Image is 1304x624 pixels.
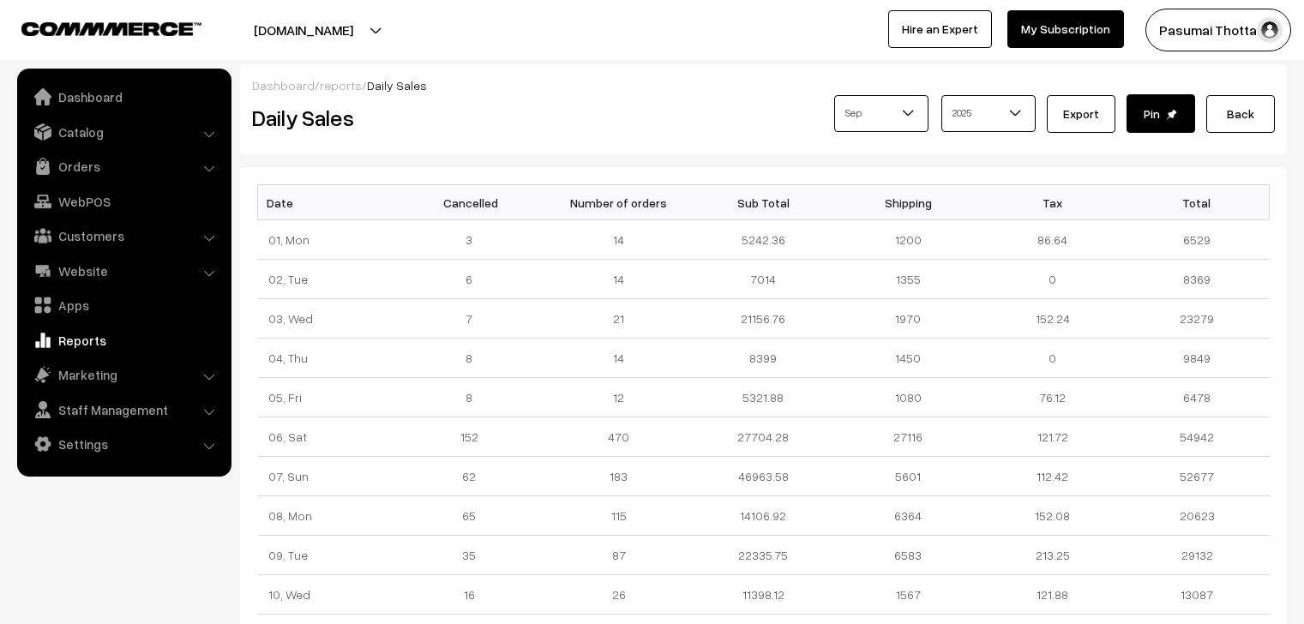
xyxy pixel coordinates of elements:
[836,299,981,339] td: 1970
[1125,575,1270,615] td: 13087
[691,417,836,457] td: 27704.28
[691,536,836,575] td: 22335.75
[691,575,836,615] td: 11398.12
[547,185,692,220] th: Number of orders
[21,255,225,286] a: Website
[1127,94,1195,133] button: Pin
[547,339,692,378] td: 14
[980,260,1125,299] td: 0
[402,299,547,339] td: 7
[835,98,928,128] span: Sep
[691,496,836,536] td: 14106.92
[402,536,547,575] td: 35
[980,220,1125,260] td: 86.64
[252,78,315,93] a: Dashboard
[888,10,992,48] a: Hire an Expert
[21,359,225,390] a: Marketing
[1257,17,1283,43] img: user
[980,299,1125,339] td: 152.24
[258,185,403,220] th: Date
[21,151,225,182] a: Orders
[1125,378,1270,417] td: 6478
[402,457,547,496] td: 62
[402,339,547,378] td: 8
[547,575,692,615] td: 26
[836,417,981,457] td: 27116
[547,457,692,496] td: 183
[21,17,171,38] a: COMMMERCE
[980,496,1125,536] td: 152.08
[691,339,836,378] td: 8399
[258,575,403,615] td: 10, Wed
[258,457,403,496] td: 07, Sun
[258,417,403,457] td: 06, Sat
[691,260,836,299] td: 7014
[402,260,547,299] td: 6
[21,186,225,217] a: WebPOS
[320,78,362,93] a: reports
[21,290,225,321] a: Apps
[691,185,836,220] th: Sub Total
[1145,9,1291,51] button: Pasumai Thotta…
[941,95,1036,132] span: 2025
[980,417,1125,457] td: 121.72
[194,9,413,51] button: [DOMAIN_NAME]
[547,536,692,575] td: 87
[980,185,1125,220] th: Tax
[258,378,403,417] td: 05, Fri
[836,457,981,496] td: 5601
[258,496,403,536] td: 08, Mon
[834,95,928,132] span: Sep
[980,339,1125,378] td: 0
[258,220,403,260] td: 01, Mon
[836,220,981,260] td: 1200
[836,378,981,417] td: 1080
[547,220,692,260] td: 14
[942,98,1035,128] span: 2025
[836,496,981,536] td: 6364
[691,220,836,260] td: 5242.36
[252,76,1275,94] div: / /
[21,394,225,425] a: Staff Management
[258,299,403,339] td: 03, Wed
[547,378,692,417] td: 12
[547,417,692,457] td: 470
[836,339,981,378] td: 1450
[836,185,981,220] th: Shipping
[367,78,427,93] span: Daily Sales
[21,81,225,112] a: Dashboard
[1125,536,1270,575] td: 29132
[402,185,547,220] th: Cancelled
[691,378,836,417] td: 5321.88
[836,575,981,615] td: 1567
[21,22,201,35] img: COMMMERCE
[258,339,403,378] td: 04, Thu
[1125,299,1270,339] td: 23279
[252,105,576,131] h2: Daily Sales
[402,496,547,536] td: 65
[402,575,547,615] td: 16
[836,536,981,575] td: 6583
[980,378,1125,417] td: 76.12
[547,299,692,339] td: 21
[1125,220,1270,260] td: 6529
[402,378,547,417] td: 8
[980,575,1125,615] td: 121.88
[547,260,692,299] td: 14
[21,220,225,251] a: Customers
[1125,457,1270,496] td: 52677
[1007,10,1124,48] a: My Subscription
[691,457,836,496] td: 46963.58
[402,220,547,260] td: 3
[1125,185,1270,220] th: Total
[21,117,225,147] a: Catalog
[1125,496,1270,536] td: 20623
[547,496,692,536] td: 115
[836,260,981,299] td: 1355
[980,536,1125,575] td: 213.25
[258,260,403,299] td: 02, Tue
[1125,417,1270,457] td: 54942
[691,299,836,339] td: 21156.76
[1047,95,1115,133] button: Export
[980,457,1125,496] td: 112.42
